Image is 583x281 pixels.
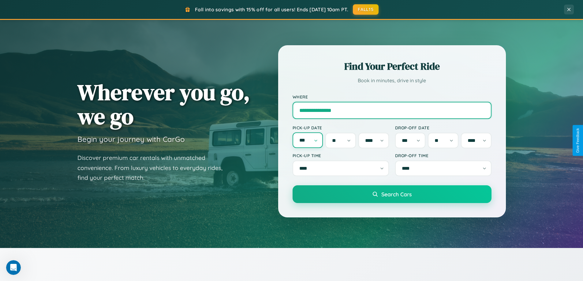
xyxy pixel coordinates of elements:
[293,153,389,158] label: Pick-up Time
[77,80,250,128] h1: Wherever you go, we go
[576,128,580,153] div: Give Feedback
[77,153,230,183] p: Discover premium car rentals with unmatched convenience. From luxury vehicles to everyday rides, ...
[395,153,491,158] label: Drop-off Time
[293,94,491,99] label: Where
[381,191,412,198] span: Search Cars
[195,6,348,13] span: Fall into savings with 15% off for all users! Ends [DATE] 10am PT.
[293,60,491,73] h2: Find Your Perfect Ride
[293,76,491,85] p: Book in minutes, drive in style
[293,185,491,203] button: Search Cars
[77,135,185,144] h3: Begin your journey with CarGo
[6,260,21,275] iframe: Intercom live chat
[293,125,389,130] label: Pick-up Date
[353,4,379,15] button: FALL15
[395,125,491,130] label: Drop-off Date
